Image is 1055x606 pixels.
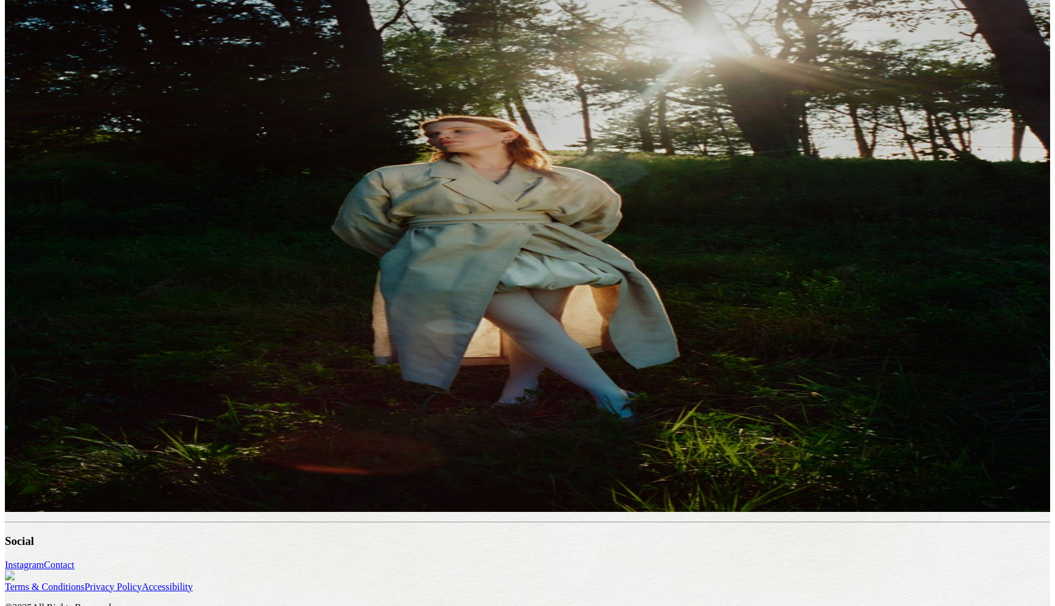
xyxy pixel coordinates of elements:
img: logo [5,571,32,582]
a: Contact [44,560,74,570]
a: Privacy Policy [84,582,142,592]
a: Instagram [5,560,44,570]
h3: Social [5,535,1050,548]
a: Accessibility [142,582,193,592]
a: Terms & Conditions [5,582,84,592]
